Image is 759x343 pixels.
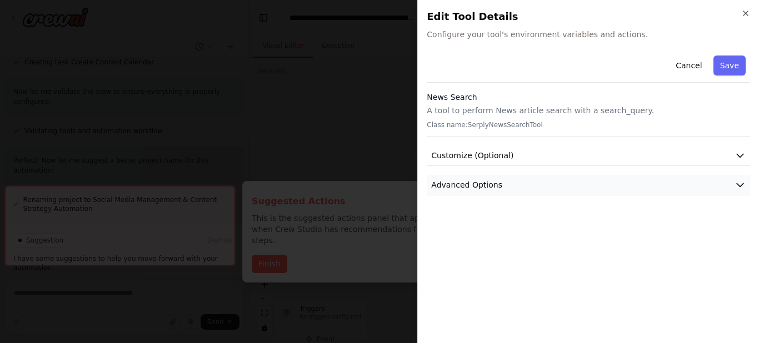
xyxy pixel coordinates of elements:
[427,175,750,195] button: Advanced Options
[427,120,750,129] p: Class name: SerplyNewsSearchTool
[427,105,750,116] p: A tool to perform News article search with a search_query.
[669,56,708,75] button: Cancel
[427,145,750,166] button: Customize (Optional)
[713,56,746,75] button: Save
[427,9,750,24] h2: Edit Tool Details
[427,92,750,103] h3: News Search
[431,150,513,161] span: Customize (Optional)
[427,29,750,40] span: Configure your tool's environment variables and actions.
[431,179,502,190] span: Advanced Options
